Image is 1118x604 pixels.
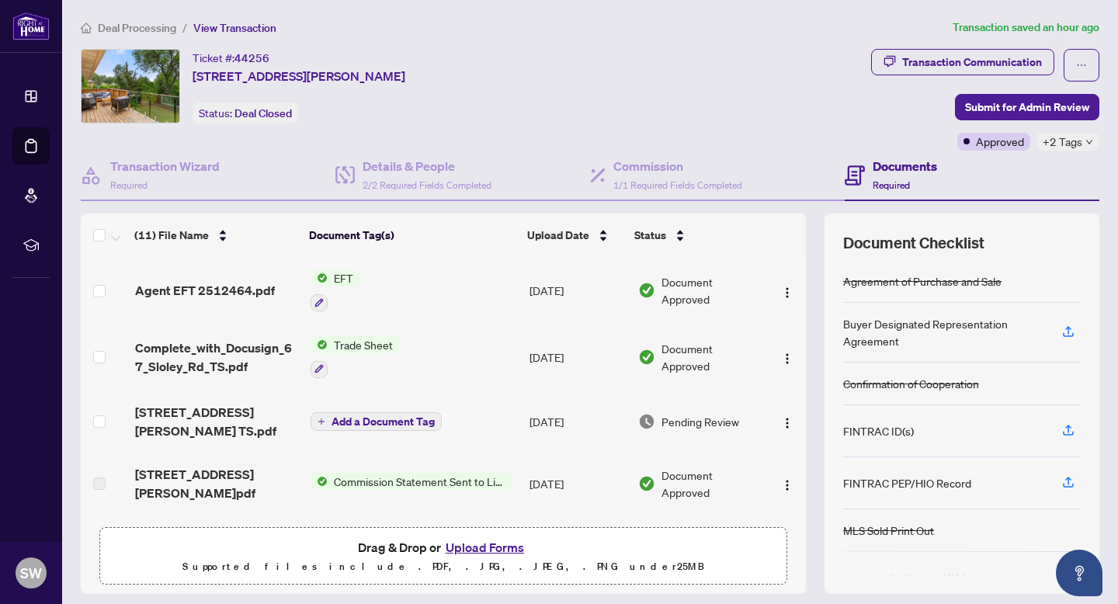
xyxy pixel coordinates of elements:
div: FINTRAC PEP/HIO Record [843,474,971,491]
div: Agreement of Purchase and Sale [843,272,1002,290]
article: Transaction saved an hour ago [953,19,1099,36]
td: [DATE] [523,257,632,324]
img: Logo [781,479,793,491]
span: [STREET_ADDRESS][PERSON_NAME]pdf [135,465,298,502]
span: Document Approved [661,273,762,307]
span: Deal Processing [98,21,176,35]
span: +2 Tags [1043,133,1082,151]
span: [STREET_ADDRESS][PERSON_NAME] [193,67,405,85]
td: [DATE] [523,453,632,515]
span: Drag & Drop or [358,537,529,557]
img: Logo [781,417,793,429]
div: Status: [193,102,298,123]
td: [DATE] [523,391,632,453]
div: Buyer Designated Representation Agreement [843,315,1043,349]
td: [DATE] [523,515,632,581]
th: (11) File Name [128,213,303,257]
img: Document Status [638,349,655,366]
button: Logo [775,471,800,496]
button: Status IconCommission Statement Sent to Listing Brokerage [311,473,512,490]
img: Logo [781,352,793,365]
th: Document Tag(s) [303,213,521,257]
span: Document Approved [661,340,762,374]
span: Drag & Drop orUpload FormsSupported files include .PDF, .JPG, .JPEG, .PNG under25MB [100,528,786,585]
span: Add a Document Tag [332,416,435,427]
div: MLS Sold Print Out [843,522,934,539]
span: 1/1 Required Fields Completed [613,179,742,191]
button: Add a Document Tag [311,411,442,432]
div: Ticket #: [193,49,269,67]
button: Upload Forms [441,537,529,557]
img: Logo [781,286,793,299]
h4: Documents [873,157,937,175]
span: 2/2 Required Fields Completed [363,179,491,191]
button: Logo [775,409,800,434]
img: logo [12,12,50,40]
span: Upload Date [527,227,589,244]
button: Transaction Communication [871,49,1054,75]
span: 44256 [234,51,269,65]
span: Required [873,179,910,191]
img: Status Icon [311,336,328,353]
th: Upload Date [521,213,629,257]
li: / [182,19,187,36]
span: Pending Review [661,413,739,430]
span: plus [318,418,325,425]
th: Status [628,213,763,257]
span: Required [110,179,148,191]
span: (11) File Name [134,227,209,244]
button: Logo [775,278,800,303]
img: IMG-E12274791_1.jpg [82,50,179,123]
div: Transaction Communication [902,50,1042,75]
span: Document Checklist [843,232,984,254]
button: Logo [775,345,800,370]
span: SW [20,562,42,584]
p: Supported files include .PDF, .JPG, .JPEG, .PNG under 25 MB [109,557,777,576]
button: Submit for Admin Review [955,94,1099,120]
span: View Transaction [193,21,276,35]
span: Deal Closed [234,106,292,120]
button: Open asap [1056,550,1102,596]
img: Status Icon [311,269,328,286]
span: down [1085,138,1093,146]
span: EFT [328,269,359,286]
img: Document Status [638,475,655,492]
span: Document Approved [661,467,762,501]
span: Trade Sheet [328,336,399,353]
button: Add a Document Tag [311,412,442,431]
span: Commission Statement Sent to Listing Brokerage [328,473,512,490]
span: Complete_with_Docusign_67_Sloley_Rd_TS.pdf [135,338,298,376]
img: Status Icon [311,473,328,490]
span: Status [634,227,666,244]
button: Status IconTrade Sheet [311,336,399,378]
h4: Transaction Wizard [110,157,220,175]
img: Document Status [638,282,655,299]
h4: Commission [613,157,742,175]
img: Document Status [638,413,655,430]
span: ellipsis [1076,60,1087,71]
button: Status IconEFT [311,269,359,311]
span: [STREET_ADDRESS][PERSON_NAME] TS.pdf [135,403,298,440]
td: [DATE] [523,324,632,391]
div: Confirmation of Cooperation [843,375,979,392]
span: home [81,23,92,33]
div: FINTRAC ID(s) [843,422,914,439]
h4: Details & People [363,157,491,175]
span: Submit for Admin Review [965,95,1089,120]
span: Approved [976,133,1024,150]
span: Agent EFT 2512464.pdf [135,281,275,300]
